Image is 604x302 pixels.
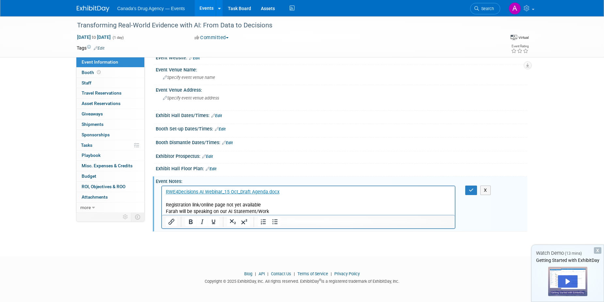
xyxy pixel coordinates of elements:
img: Alex Pham [509,2,521,15]
span: Sponsorships [82,132,110,137]
div: Event Venue Name: [156,65,527,73]
span: (13 mins) [565,251,582,256]
span: Event Information [82,59,118,65]
img: ExhibitDay [77,6,109,12]
div: Getting Started with ExhibitDay [532,257,604,264]
a: Tasks [76,140,144,150]
a: Blog [244,271,252,276]
a: Playbook [76,150,144,160]
a: Staff [76,78,144,88]
span: Attachments [82,194,108,200]
button: Superscript [239,217,250,226]
a: Sponsorships [76,130,144,140]
span: to [91,35,97,40]
span: Booth not reserved yet [96,70,102,75]
button: Bullet list [269,217,280,226]
a: Misc. Expenses & Credits [76,161,144,171]
button: Committed [192,34,231,41]
span: Tasks [81,143,92,148]
span: Specify event venue address [163,96,219,100]
div: Exhibit Hall Floor Plan: [156,164,527,172]
a: Event Information [76,57,144,67]
span: Budget [82,174,96,179]
sup: ® [319,278,321,282]
span: | [266,271,270,276]
div: Dismiss [594,247,601,254]
div: Transforming Real-World Evidence with AI: From Data to Decisions [75,20,490,31]
div: Exhibit Hall Dates/Times: [156,111,527,119]
div: Event Format [511,34,529,40]
span: Staff [82,80,91,85]
button: X [480,186,491,195]
span: Asset Reservations [82,101,120,106]
a: API [259,271,265,276]
div: Event Format [462,34,529,44]
td: Personalize Event Tab Strip [120,213,131,221]
button: Insert/edit link [166,217,177,226]
span: Specify event venue name [163,75,215,80]
span: Playbook [82,153,101,158]
a: Giveaways [76,109,144,119]
span: Canada's Drug Agency — Events [117,6,185,11]
span: [DATE] [DATE] [77,34,111,40]
span: Giveaways [82,111,103,116]
div: Play [558,275,578,288]
span: Shipments [82,122,103,127]
div: Virtual [518,35,529,40]
span: | [292,271,296,276]
span: Travel Reservations [82,90,121,96]
div: Event Rating [511,45,529,48]
a: Terms of Service [297,271,328,276]
span: Misc. Expenses & Credits [82,163,133,168]
div: Booth Dismantle Dates/Times: [156,138,527,146]
button: Underline [208,217,219,226]
a: ROI, Objectives & ROO [76,182,144,192]
iframe: Rich Text Area [162,186,455,215]
button: Bold [185,217,196,226]
a: Edit [202,154,213,159]
td: Toggle Event Tabs [131,213,145,221]
span: ROI, Objectives & ROO [82,184,125,189]
a: Search [470,3,500,14]
button: Italic [197,217,208,226]
a: Shipments [76,119,144,129]
div: Watch Demo [532,250,604,257]
td: Tags [77,45,104,51]
a: Edit [94,46,104,51]
a: Booth [76,68,144,78]
a: Edit [189,56,200,60]
img: Format-Virtual.png [511,35,517,40]
div: Exhibitor Prospectus: [156,151,527,160]
a: Travel Reservations [76,88,144,98]
a: Attachments [76,192,144,202]
span: Search [479,6,494,11]
a: Budget [76,171,144,181]
a: more [76,203,144,213]
a: Contact Us [271,271,291,276]
button: Subscript [227,217,238,226]
span: more [80,205,91,210]
span: | [253,271,258,276]
div: Event Venue Address: [156,85,527,93]
a: Edit [215,127,226,131]
div: Event Notes: [156,176,527,185]
a: Edit [222,141,233,145]
div: Booth Set-up Dates/Times: [156,124,527,132]
a: Edit [206,167,216,171]
span: (1 day) [112,36,124,40]
span: | [329,271,333,276]
button: Numbered list [258,217,269,226]
a: Asset Reservations [76,98,144,109]
a: Privacy Policy [334,271,360,276]
a: Edit [211,113,222,118]
span: Booth [82,70,102,75]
